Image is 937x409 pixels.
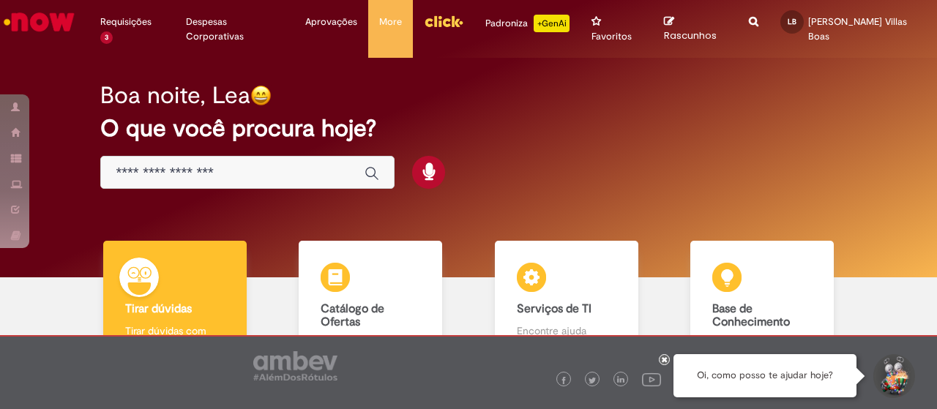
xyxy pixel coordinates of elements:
div: Oi, como posso te ajudar hoje? [673,354,856,397]
a: Catálogo de Ofertas Abra uma solicitação [273,241,469,367]
span: Rascunhos [664,29,717,42]
b: Serviços de TI [517,301,591,316]
b: Base de Conhecimento [712,301,790,329]
h2: Boa noite, Lea [100,83,250,108]
img: happy-face.png [250,85,272,106]
h2: O que você procura hoje? [100,116,836,141]
div: Padroniza [485,15,570,32]
b: Tirar dúvidas [125,301,192,316]
span: More [379,15,402,29]
b: Catálogo de Ofertas [321,301,384,329]
a: Serviços de TI Encontre ajuda [468,241,665,367]
span: LB [788,17,796,26]
span: [PERSON_NAME] Villas Boas [808,15,907,42]
img: logo_footer_ambev_rotulo_gray.png [253,351,337,380]
span: 3 [100,31,113,44]
a: Rascunhos [664,15,727,42]
p: Tirar dúvidas com Lupi Assist e Gen Ai [125,323,225,353]
img: logo_footer_youtube.png [642,369,661,389]
img: ServiceNow [1,7,77,37]
img: logo_footer_linkedin.png [617,376,624,385]
span: Favoritos [591,29,632,44]
span: Despesas Corporativas [186,15,284,44]
a: Base de Conhecimento Consulte e aprenda [665,241,861,367]
img: logo_footer_twitter.png [589,377,596,384]
span: Requisições [100,15,152,29]
img: logo_footer_facebook.png [560,377,567,384]
p: +GenAi [534,15,570,32]
span: Aprovações [305,15,357,29]
p: Encontre ajuda [517,323,616,338]
button: Iniciar Conversa de Suporte [871,354,915,398]
img: click_logo_yellow_360x200.png [424,10,463,32]
a: Tirar dúvidas Tirar dúvidas com Lupi Assist e Gen Ai [77,241,273,367]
